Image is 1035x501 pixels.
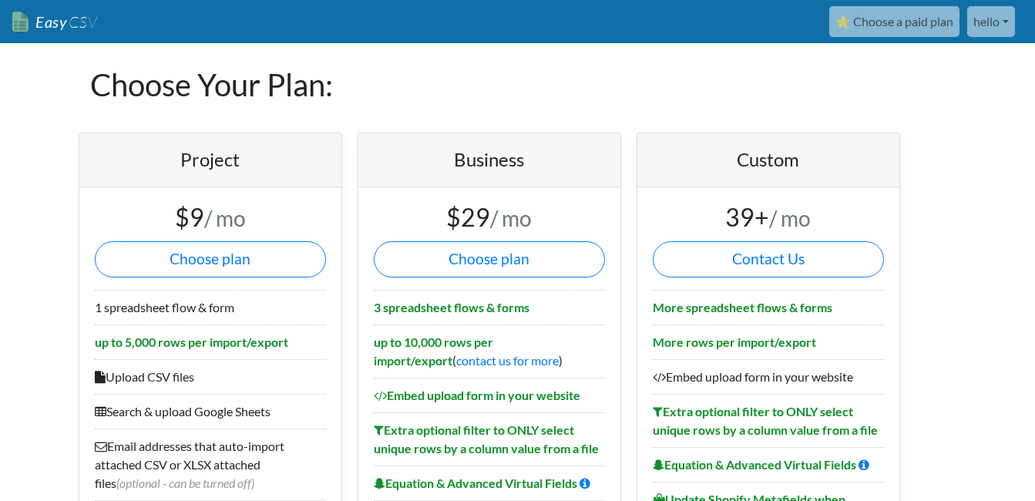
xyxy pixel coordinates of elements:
[490,205,532,231] small: / mo
[374,422,599,456] b: Extra optional filter to ONLY select unique rows by a column value from a file
[374,300,529,314] b: 3 spreadsheet flows & forms
[653,203,884,232] h3: 39+
[95,290,326,324] li: 1 spreadsheet flow & form
[90,43,946,126] h1: Choose Your Plan:
[95,149,326,171] h4: Project
[374,149,605,171] h4: Business
[653,359,884,394] li: Embed upload form in your website
[95,359,326,394] li: Upload CSV files
[653,241,884,277] a: Contact Us
[374,388,580,402] b: Embed upload form in your website
[967,6,1015,37] a: hello
[374,241,605,277] button: Choose plan
[653,404,878,437] b: Extra optional filter to ONLY select unique rows by a column value from a file
[67,12,97,32] span: CSV
[653,457,856,472] b: Equation & Advanced Virtual Fields
[374,203,605,232] h3: $29
[12,6,97,38] a: EasyCSV
[769,205,811,231] small: / mo
[374,324,605,378] li: ( )
[95,203,326,232] h3: $9
[653,300,832,314] b: More spreadsheet flows & forms
[116,476,254,490] span: (optional - can be turned off)
[95,394,326,429] li: Search & upload Google Sheets
[204,205,246,231] small: / mo
[95,429,326,500] li: Email addresses that auto-import attached CSV or XLSX attached files
[95,241,326,277] button: Choose plan
[95,335,288,349] b: up to 5,000 rows per import/export
[653,149,884,171] h4: Custom
[829,6,959,37] a: ⭐ Choose a paid plan
[456,353,559,368] a: contact us for more
[374,335,493,368] b: up to 10,000 rows per import/export
[374,476,577,490] b: Equation & Advanced Virtual Fields
[653,335,816,349] b: More rows per import/export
